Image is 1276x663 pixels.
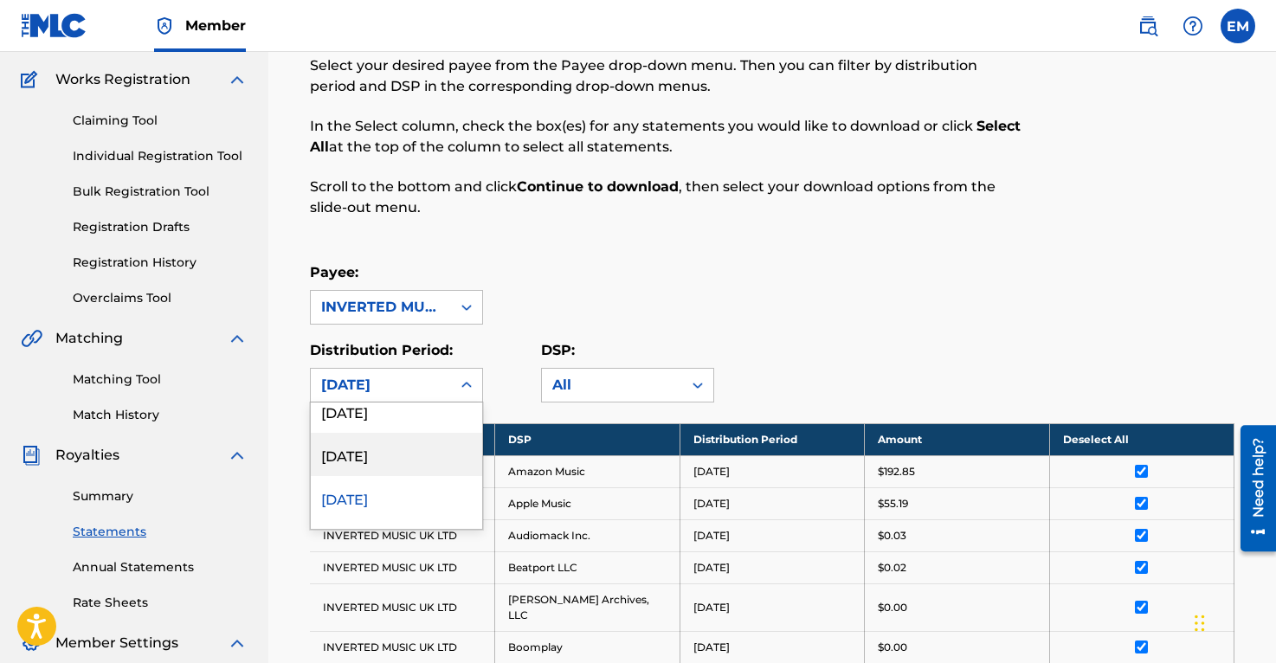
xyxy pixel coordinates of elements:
img: search [1137,16,1158,36]
img: Matching [21,328,42,349]
a: Registration History [73,254,248,272]
td: Apple Music [495,487,680,519]
img: expand [227,328,248,349]
p: $0.00 [878,640,907,655]
label: Payee: [310,264,358,280]
span: Matching [55,328,123,349]
p: Scroll to the bottom and click , then select your download options from the slide-out menu. [310,177,1021,218]
div: [DATE] [311,476,482,519]
img: expand [227,69,248,90]
td: [DATE] [680,519,865,551]
iframe: Resource Center [1228,418,1276,557]
th: Amount [865,423,1050,455]
img: Works Registration [21,69,43,90]
td: INVERTED MUSIC UK LTD [310,583,495,631]
img: expand [227,633,248,653]
th: Distribution Period [680,423,865,455]
td: INVERTED MUSIC UK LTD [310,551,495,583]
td: Audiomack Inc. [495,519,680,551]
td: INVERTED MUSIC UK LTD [310,631,495,663]
td: Beatport LLC [495,551,680,583]
a: Rate Sheets [73,594,248,612]
td: [DATE] [680,583,865,631]
img: MLC Logo [21,13,87,38]
div: Help [1176,9,1210,43]
div: Drag [1195,597,1205,649]
iframe: Chat Widget [1189,580,1276,663]
div: [DATE] [311,519,482,563]
a: Match History [73,406,248,424]
p: $55.19 [878,496,908,512]
span: Member [185,16,246,35]
img: expand [227,445,248,466]
div: User Menu [1221,9,1255,43]
img: Top Rightsholder [154,16,175,36]
td: [DATE] [680,551,865,583]
span: Royalties [55,445,119,466]
a: Statements [73,523,248,541]
a: Bulk Registration Tool [73,183,248,201]
span: Works Registration [55,69,190,90]
p: In the Select column, check the box(es) for any statements you would like to download or click at... [310,116,1021,158]
p: Select your desired payee from the Payee drop-down menu. Then you can filter by distribution peri... [310,55,1021,97]
div: [DATE] [321,375,441,396]
p: $192.85 [878,464,915,480]
p: $0.02 [878,560,906,576]
p: $0.03 [878,528,906,544]
a: Summary [73,487,248,505]
a: Individual Registration Tool [73,147,248,165]
a: Public Search [1131,9,1165,43]
a: Registration Drafts [73,218,248,236]
a: Overclaims Tool [73,289,248,307]
div: INVERTED MUSIC UK LTD [321,297,441,318]
td: [DATE] [680,631,865,663]
div: [DATE] [311,433,482,476]
img: Royalties [21,445,42,466]
p: $0.00 [878,600,907,615]
strong: Continue to download [517,178,679,195]
a: Matching Tool [73,370,248,389]
th: DSP [495,423,680,455]
a: Annual Statements [73,558,248,576]
td: Amazon Music [495,455,680,487]
div: All [552,375,672,396]
th: Deselect All [1049,423,1234,455]
td: Boomplay [495,631,680,663]
td: [DATE] [680,455,865,487]
img: Member Settings [21,633,42,653]
span: Member Settings [55,633,178,653]
a: Claiming Tool [73,112,248,130]
td: INVERTED MUSIC UK LTD [310,519,495,551]
div: [DATE] [311,389,482,433]
td: [DATE] [680,487,865,519]
img: help [1183,16,1203,36]
label: DSP: [541,342,575,358]
td: [PERSON_NAME] Archives, LLC [495,583,680,631]
label: Distribution Period: [310,342,453,358]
